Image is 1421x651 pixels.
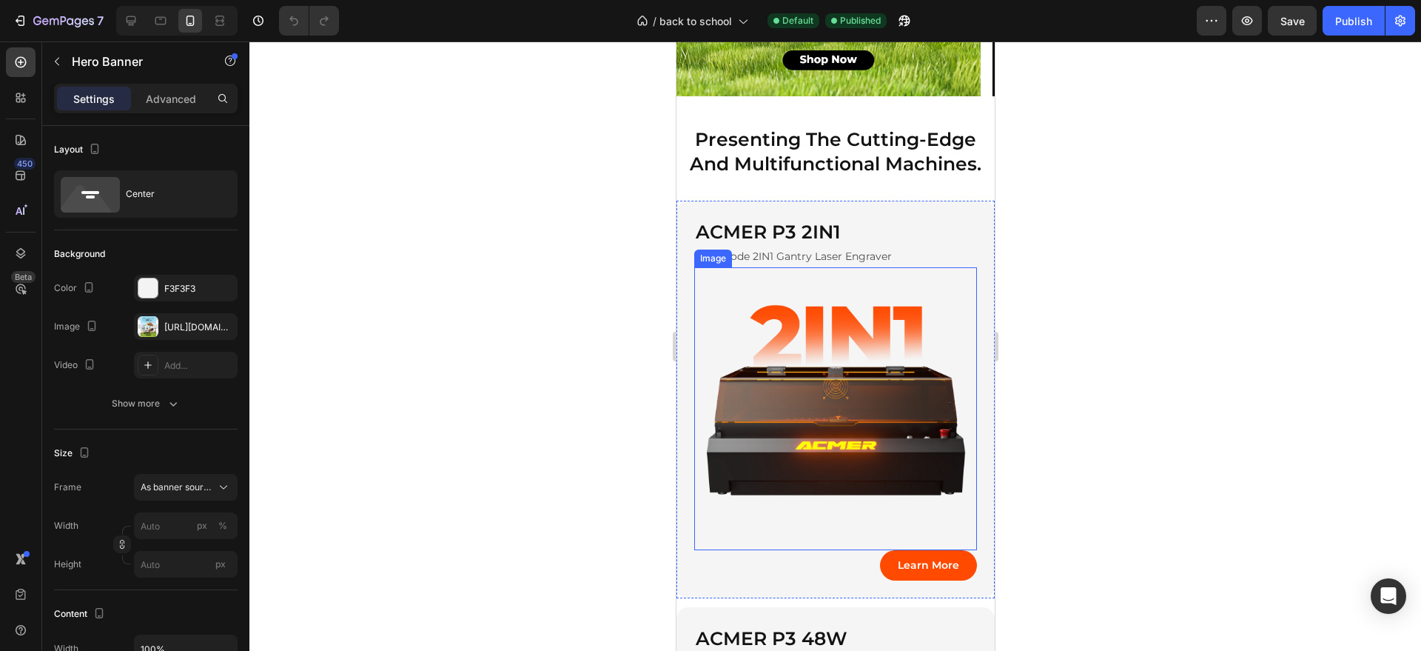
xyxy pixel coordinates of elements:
span: / [653,13,656,29]
button: px [214,517,232,535]
div: Beta [11,271,36,283]
label: Width [54,519,78,533]
button: % [193,517,211,535]
div: px [197,519,207,533]
div: Size [54,444,93,464]
button: 7 [6,6,110,36]
div: [URL][DOMAIN_NAME] [164,321,234,334]
div: F3F3F3 [164,282,234,296]
p: 7 [97,12,104,30]
p: Settings [73,91,115,107]
div: Background [54,247,105,261]
div: Color [54,278,98,298]
button: Publish [1323,6,1385,36]
div: Video [54,355,98,375]
div: Publish [1335,13,1372,29]
div: Layout [54,140,104,160]
div: Center [126,177,216,211]
span: Save [1280,15,1305,27]
div: 450 [14,158,36,170]
span: px [215,558,226,570]
span: Default [782,14,813,27]
h2: ACMER P3 48W [18,584,300,611]
label: Height [54,558,81,571]
div: Show more [112,396,181,411]
button: Save [1268,6,1317,36]
span: As banner source [141,481,213,494]
button: Show more [54,390,238,417]
span: back to school [659,13,732,29]
div: Add... [164,359,234,373]
p: Advanced [146,91,196,107]
p: Hero Banner [72,53,198,70]
div: Image [54,317,101,337]
label: Frame [54,481,81,494]
iframe: Design area [676,41,995,651]
div: % [218,519,227,533]
button: As banner source [134,474,238,501]
input: px [134,551,238,578]
input: px% [134,513,238,539]
div: Undo/Redo [279,6,339,36]
div: Open Intercom Messenger [1371,578,1406,614]
div: Content [54,604,108,624]
span: Published [840,14,881,27]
